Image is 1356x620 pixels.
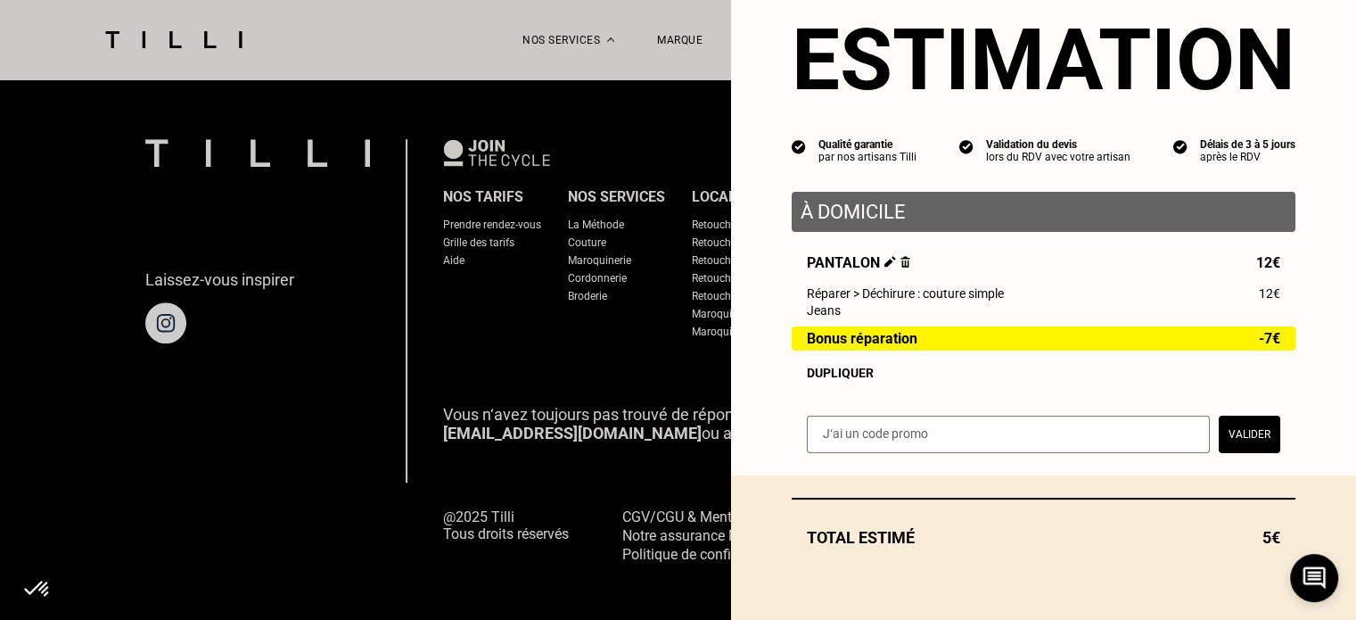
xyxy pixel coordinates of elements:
div: Dupliquer [807,366,1280,380]
div: lors du RDV avec votre artisan [986,151,1130,163]
img: Éditer [884,256,896,268]
button: Valider [1219,416,1280,453]
span: Réparer > Déchirure : couture simple [807,286,1004,301]
div: Délais de 3 à 5 jours [1200,138,1295,151]
div: Validation du devis [986,138,1130,151]
div: Qualité garantie [818,138,916,151]
span: 12€ [1259,286,1280,301]
span: 12€ [1256,254,1280,271]
span: Bonus réparation [807,331,917,346]
section: Estimation [792,10,1295,110]
input: J‘ai un code promo [807,416,1210,453]
span: Pantalon [807,254,910,271]
span: Jeans [807,303,841,318]
img: icon list info [792,138,806,154]
img: icon list info [1173,138,1188,154]
span: -7€ [1259,331,1280,346]
div: après le RDV [1200,151,1295,163]
div: par nos artisans Tilli [818,151,916,163]
img: icon list info [959,138,974,154]
span: 5€ [1262,528,1280,547]
p: À domicile [801,201,1286,223]
div: Total estimé [792,528,1295,547]
img: Supprimer [900,256,910,268]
